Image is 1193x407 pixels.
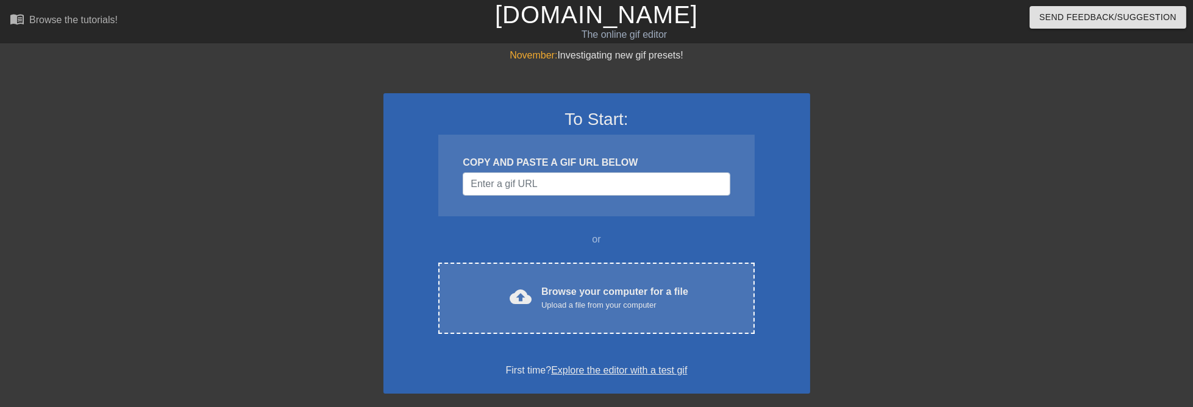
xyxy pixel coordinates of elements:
div: Upload a file from your computer [541,299,688,311]
span: November: [510,50,557,60]
div: Browse your computer for a file [541,285,688,311]
span: cloud_upload [510,286,532,308]
a: [DOMAIN_NAME] [495,1,698,28]
a: Explore the editor with a test gif [551,365,687,375]
div: COPY AND PASTE A GIF URL BELOW [463,155,730,170]
span: Send Feedback/Suggestion [1039,10,1177,25]
input: Username [463,172,730,196]
div: The online gif editor [404,27,844,42]
button: Send Feedback/Suggestion [1030,6,1186,29]
div: Browse the tutorials! [29,15,118,25]
div: or [415,232,778,247]
span: menu_book [10,12,24,26]
div: First time? [399,363,794,378]
h3: To Start: [399,109,794,130]
div: Investigating new gif presets! [383,48,810,63]
a: Browse the tutorials! [10,12,118,30]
